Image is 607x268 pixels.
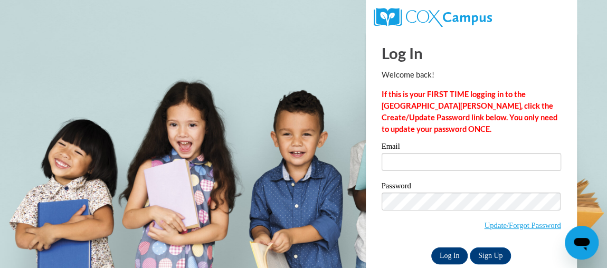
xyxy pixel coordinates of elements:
strong: If this is your FIRST TIME logging in to the [GEOGRAPHIC_DATA][PERSON_NAME], click the Create/Upd... [382,90,557,133]
input: Log In [431,247,468,264]
a: Update/Forgot Password [484,221,561,229]
label: Password [382,182,561,193]
p: Welcome back! [382,69,561,81]
label: Email [382,142,561,153]
a: Sign Up [470,247,511,264]
h1: Log In [382,42,561,64]
iframe: Button to launch messaging window [565,226,599,260]
img: COX Campus [374,8,492,27]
